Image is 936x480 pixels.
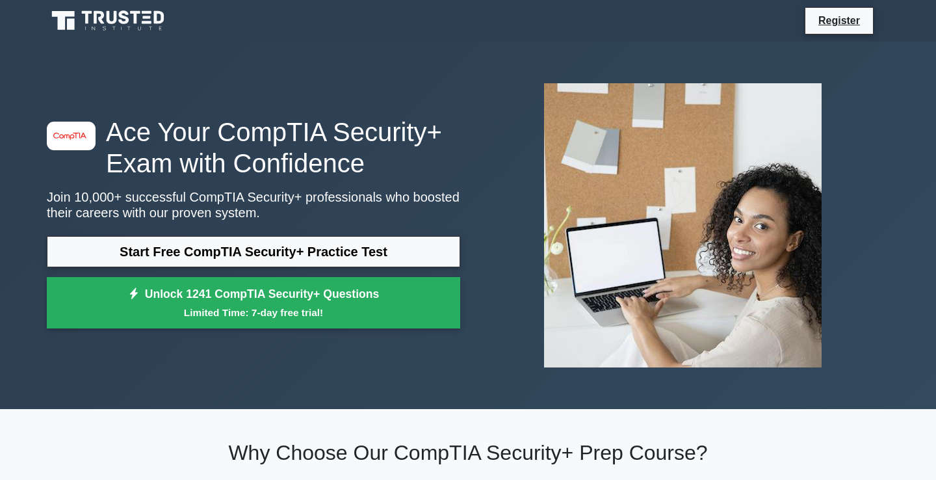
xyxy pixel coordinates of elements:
a: Register [811,12,868,29]
small: Limited Time: 7-day free trial! [63,305,444,320]
a: Unlock 1241 CompTIA Security+ QuestionsLimited Time: 7-day free trial! [47,277,460,329]
h2: Why Choose Our CompTIA Security+ Prep Course? [47,440,889,465]
p: Join 10,000+ successful CompTIA Security+ professionals who boosted their careers with our proven... [47,189,460,220]
a: Start Free CompTIA Security+ Practice Test [47,236,460,267]
h1: Ace Your CompTIA Security+ Exam with Confidence [47,116,460,179]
